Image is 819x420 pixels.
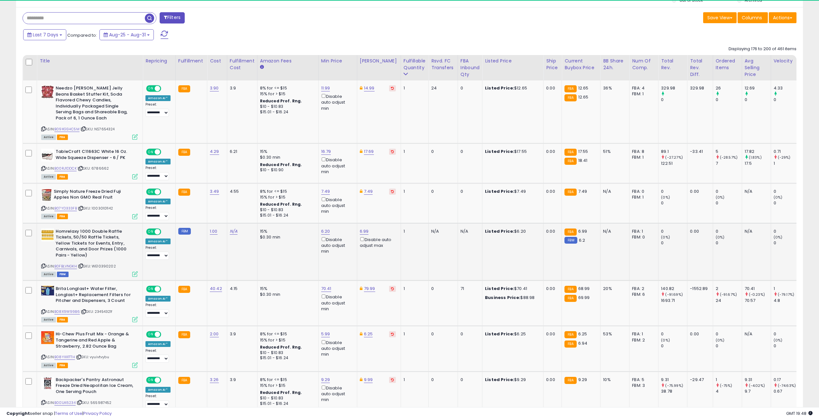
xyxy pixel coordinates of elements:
div: 0 [461,189,478,194]
div: ASIN: [41,189,138,219]
small: (1.83%) [749,155,762,160]
a: N/A [230,228,237,235]
button: Filters [160,12,185,23]
a: 79.99 [364,285,375,292]
div: Preset: [145,166,171,180]
div: FBA: 1 [632,331,653,337]
div: ASIN: [41,331,138,367]
div: $70.41 [485,286,538,292]
small: FBA [564,295,576,302]
span: OFF [160,332,171,337]
div: 6.21 [230,149,252,154]
div: 0.00 [546,331,557,337]
div: ASIN: [41,85,138,139]
small: FBM [178,228,191,235]
span: Compared to: [67,32,97,38]
b: Listed Price: [485,285,514,292]
div: FBM: 1 [632,154,653,160]
div: 140.82 [661,286,687,292]
div: Disable auto adjust min [321,236,352,255]
div: 122.51 [661,161,687,166]
a: 40.42 [210,285,222,292]
img: 51ylL2lhJoL._SL40_.jpg [41,331,54,344]
div: Total Rev. Diff. [690,58,710,78]
div: 0 [461,85,478,91]
img: 51QkPLXOD8L._SL40_.jpg [41,85,54,98]
div: 8% for <= $15 [260,85,313,91]
div: Disable auto adjust max [360,236,396,248]
a: 3.49 [210,188,219,195]
span: All listings currently available for purchase on Amazon [41,135,56,140]
div: 329.98 [690,85,708,91]
span: ON [147,189,155,195]
small: (-79.17%) [778,292,794,297]
div: $12.65 [485,85,538,91]
div: 3.9 [230,85,252,91]
span: ON [147,286,155,292]
div: $0.30 min [260,234,313,240]
small: FBA [564,149,576,156]
div: N/A [745,331,766,337]
div: 5 [716,149,742,154]
a: 1.00 [210,228,218,235]
b: Business Price: [485,294,520,301]
a: 6.99 [360,228,369,235]
div: Rsvd. FC Transfers [431,58,455,71]
span: Aug-25 - Aug-31 [109,32,146,38]
small: (0%) [774,338,783,343]
span: 12.65 [578,85,589,91]
small: (0%) [716,195,725,200]
small: FBA [178,149,190,156]
div: 4.15 [230,286,252,292]
div: 15% [260,286,313,292]
b: Simply Nature Freeze Dried Fuji Apples Non GMO Real Fruit [54,189,132,202]
div: 12.69 [745,85,771,91]
div: 0.00 [546,286,557,292]
div: 0 [774,240,800,246]
div: 0 [716,189,742,194]
div: 0 [661,331,687,337]
span: 7.49 [578,188,587,194]
div: Preset: [145,303,171,317]
div: 0 [661,229,687,234]
b: Needzo [PERSON_NAME] Jelly Beans Basket Stuffer Kit, Soda Flavored Chewy Candies, Individually Pa... [56,85,134,123]
div: 3.9 [230,331,252,337]
a: B08X9W99B6 [54,309,80,314]
small: (-27.27%) [665,155,683,160]
div: -33.41 [690,149,708,154]
div: 0.00 [690,229,708,234]
img: 41qqOiaE7kL._SL40_.jpg [41,286,54,295]
div: 0 [774,331,800,337]
div: 8% for <= $15 [260,189,313,194]
div: Preset: [145,206,171,220]
div: FBM: 1 [632,194,653,200]
span: | SKU: 10030101142 [78,206,113,211]
small: FBA [564,189,576,196]
small: (0%) [716,338,725,343]
small: FBA [564,331,576,338]
b: Reduced Prof. Rng. [260,98,302,104]
a: 3.26 [210,377,219,383]
small: (-0.23%) [749,292,765,297]
small: (0%) [716,235,725,240]
b: Listed Price: [485,148,514,154]
div: FBM: 6 [632,292,653,297]
div: 36% [603,85,624,91]
div: N/A [431,229,453,234]
a: 7.49 [364,188,373,195]
div: BB Share 24h. [603,58,627,71]
a: 9.29 [321,377,330,383]
div: 1 [404,286,423,292]
a: 70.41 [321,285,331,292]
div: Disable auto adjust min [321,93,352,111]
a: B00RJ1DDCK [54,166,77,171]
a: 14.99 [364,85,375,91]
div: Total Rev. [661,58,684,71]
div: -1552.89 [690,286,708,292]
small: FBA [564,94,576,101]
div: 0.00 [546,189,557,194]
div: 0 [431,149,453,154]
div: 0 [661,240,687,246]
div: Preset: [145,102,171,117]
div: 15% [260,229,313,234]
